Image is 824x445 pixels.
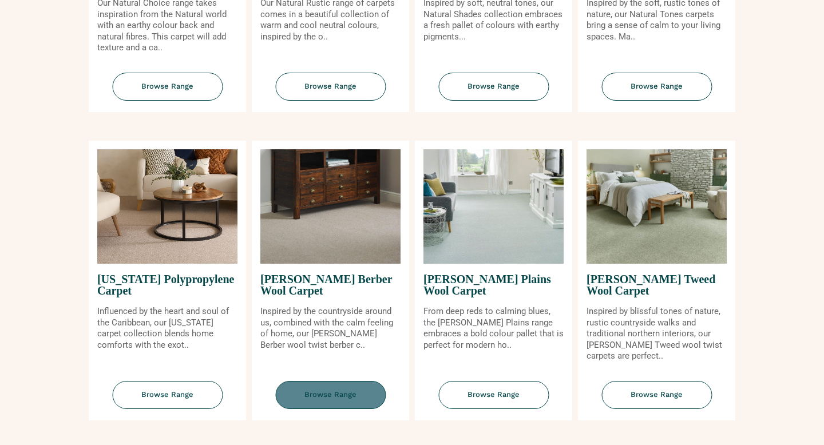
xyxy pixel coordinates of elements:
span: [PERSON_NAME] Berber Wool Carpet [260,264,401,306]
span: Browse Range [601,73,712,101]
span: Browse Range [112,381,223,409]
p: Inspired by the countryside around us, combined with the calm feeling of home, our [PERSON_NAME] ... [260,306,401,351]
a: Browse Range [578,73,735,112]
a: Browse Range [578,381,735,420]
img: Tomkinson Plains Wool Carpet [423,149,564,264]
p: Inspired by blissful tones of nature, rustic countryside walks and traditional northern interiors... [587,306,727,362]
p: From deep reds to calming blues, the [PERSON_NAME] Plains range embraces a bold colour pallet tha... [423,306,564,351]
span: Browse Range [438,381,549,409]
a: Browse Range [415,73,572,112]
span: Browse Range [112,73,223,101]
p: Influenced by the heart and soul of the Caribbean, our [US_STATE] carpet collection blends home c... [97,306,237,351]
a: Browse Range [415,381,572,420]
span: Browse Range [275,381,386,409]
img: Tomkinson Tweed Wool Carpet [587,149,727,264]
span: Browse Range [601,381,712,409]
a: Browse Range [89,73,246,112]
span: [PERSON_NAME] Plains Wool Carpet [423,264,564,306]
a: Browse Range [89,381,246,420]
span: [US_STATE] Polypropylene Carpet [97,264,237,306]
span: Browse Range [275,73,386,101]
img: Puerto Rico Polypropylene Carpet [97,149,237,264]
a: Browse Range [252,73,409,112]
span: [PERSON_NAME] Tweed Wool Carpet [587,264,727,306]
a: Browse Range [252,381,409,420]
img: Tomkinson Berber Wool Carpet [260,149,401,264]
span: Browse Range [438,73,549,101]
